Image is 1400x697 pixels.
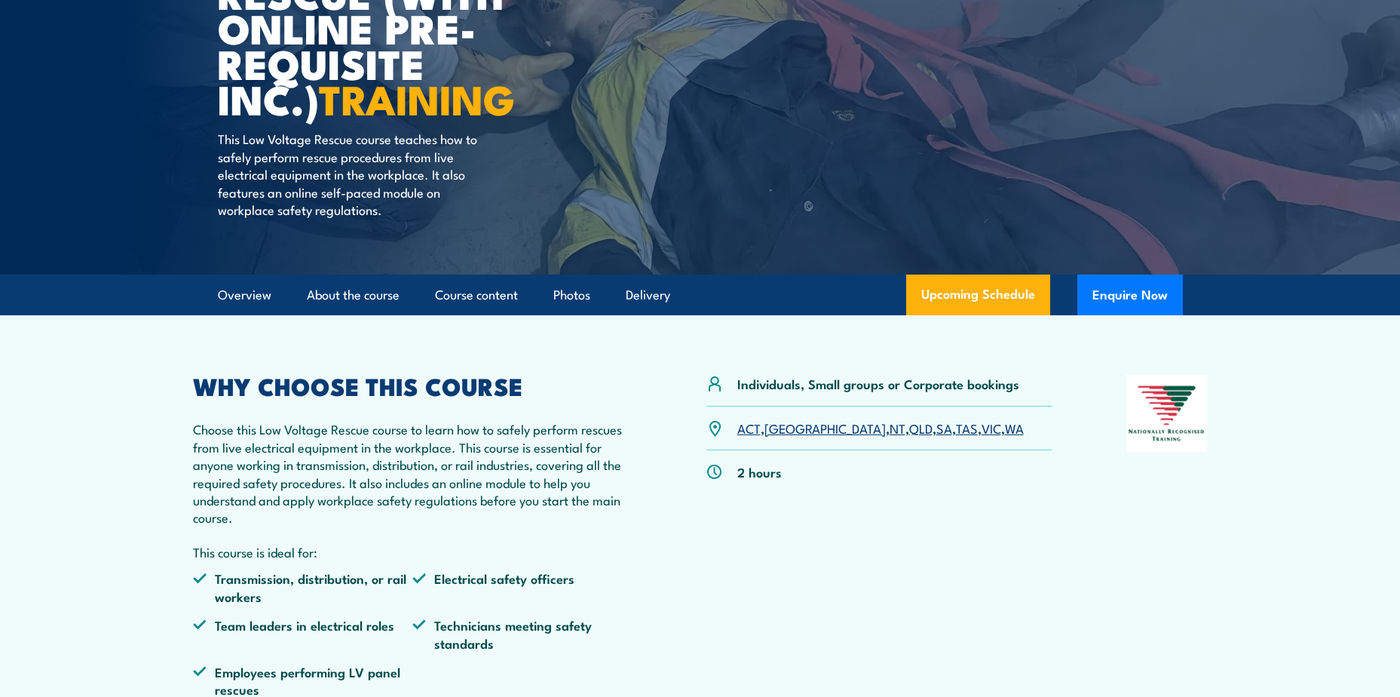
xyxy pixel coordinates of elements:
[982,419,1001,437] a: VIC
[906,275,1050,315] a: Upcoming Schedule
[193,616,413,652] li: Team leaders in electrical roles
[193,420,633,526] p: Choose this Low Voltage Rescue course to learn how to safely perform rescues from live electrical...
[890,419,905,437] a: NT
[218,130,493,218] p: This Low Voltage Rescue course teaches how to safely perform rescue procedures from live electric...
[737,419,761,437] a: ACT
[909,419,933,437] a: QLD
[218,275,271,315] a: Overview
[737,419,1024,437] p: , , , , , , ,
[193,375,633,396] h2: WHY CHOOSE THIS COURSE
[193,543,633,560] p: This course is ideal for:
[1126,375,1208,452] img: Nationally Recognised Training logo.
[412,616,633,652] li: Technicians meeting safety standards
[1005,419,1024,437] a: WA
[1077,275,1183,315] button: Enquire Now
[193,570,413,605] li: Transmission, distribution, or rail workers
[626,275,670,315] a: Delivery
[435,275,518,315] a: Course content
[764,419,886,437] a: [GEOGRAPHIC_DATA]
[956,419,978,437] a: TAS
[307,275,400,315] a: About the course
[737,463,782,481] p: 2 hours
[553,275,590,315] a: Photos
[412,570,633,605] li: Electrical safety officers
[737,375,1019,392] p: Individuals, Small groups or Corporate bookings
[936,419,952,437] a: SA
[319,66,515,129] strong: TRAINING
